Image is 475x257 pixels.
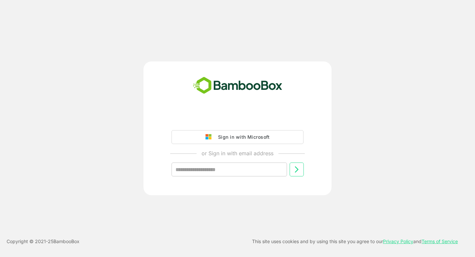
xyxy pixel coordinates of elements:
[172,130,303,144] button: Sign in with Microsoft
[202,149,273,157] p: or Sign in with email address
[7,238,79,245] p: Copyright © 2021- 25 BambooBox
[189,75,286,96] img: bamboobox
[215,133,269,141] div: Sign in with Microsoft
[383,239,413,244] a: Privacy Policy
[252,238,458,245] p: This site uses cookies and by using this site you agree to our and
[422,239,458,244] a: Terms of Service
[206,134,215,140] img: google
[168,112,307,126] iframe: Sign in with Google Button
